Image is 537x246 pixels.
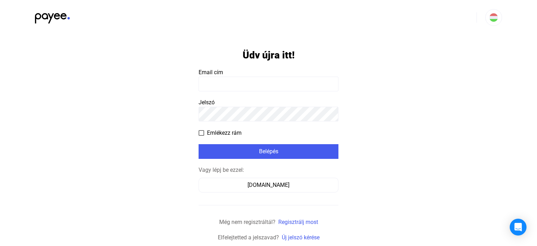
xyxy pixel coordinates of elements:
div: [DOMAIN_NAME] [201,181,336,189]
button: HU [485,9,502,26]
a: Új jelszó kérése [282,234,320,241]
span: Elfelejtetted a jelszavad? [218,234,279,241]
span: Még nem regisztráltál? [219,219,275,225]
a: [DOMAIN_NAME] [199,182,338,188]
button: [DOMAIN_NAME] [199,178,338,192]
img: black-payee-blue-dot.svg [35,9,70,23]
span: Emlékezz rám [207,129,242,137]
a: Regisztrálj most [278,219,318,225]
div: Belépés [201,147,336,156]
h1: Üdv újra itt! [243,49,295,61]
img: HU [489,13,498,22]
span: Jelszó [199,99,215,106]
button: Belépés [199,144,338,159]
span: Email cím [199,69,223,76]
div: Open Intercom Messenger [510,219,527,236]
div: Vagy lépj be ezzel: [199,166,338,174]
